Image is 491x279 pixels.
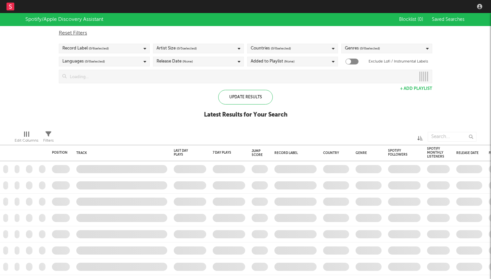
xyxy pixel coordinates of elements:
[369,58,428,65] label: Exclude Lofi / Instrumental Labels
[59,29,432,37] div: Reset Filters
[418,17,423,22] span: ( 0 )
[428,132,476,142] input: Search...
[218,90,273,105] div: Update Results
[271,45,291,52] span: ( 0 / 0 selected)
[76,151,164,155] div: Track
[323,151,346,155] div: Country
[204,111,287,119] div: Latest Results for Your Search
[274,151,313,155] div: Record Label
[15,137,38,145] div: Edit Columns
[427,147,444,159] div: Spotify Monthly Listeners
[356,151,378,155] div: Genre
[399,17,423,22] span: Blocklist
[183,58,193,65] span: (None)
[213,151,235,155] div: 7 Day Plays
[15,129,38,147] div: Edit Columns
[174,149,196,157] div: Last Day Plays
[400,87,432,91] button: + Add Playlist
[52,151,68,155] div: Position
[360,45,380,52] span: ( 0 / 0 selected)
[89,45,109,52] span: ( 0 / 6 selected)
[345,45,380,52] div: Genres
[432,17,466,22] span: Saved Searches
[177,45,197,52] span: ( 0 / 5 selected)
[85,58,105,65] span: ( 0 / 0 selected)
[157,58,193,65] div: Release Date
[456,151,479,155] div: Release Date
[43,129,54,147] div: Filters
[284,58,295,65] span: (None)
[62,58,105,65] div: Languages
[67,70,416,83] input: Loading...
[430,17,466,22] button: Saved Searches
[25,16,103,23] div: Spotify/Apple Discovery Assistant
[251,45,291,52] div: Countries
[157,45,197,52] div: Artist Size
[251,58,295,65] div: Added to Playlist
[43,137,54,145] div: Filters
[252,149,263,157] div: Jump Score
[62,45,109,52] div: Record Label
[388,149,411,157] div: Spotify Followers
